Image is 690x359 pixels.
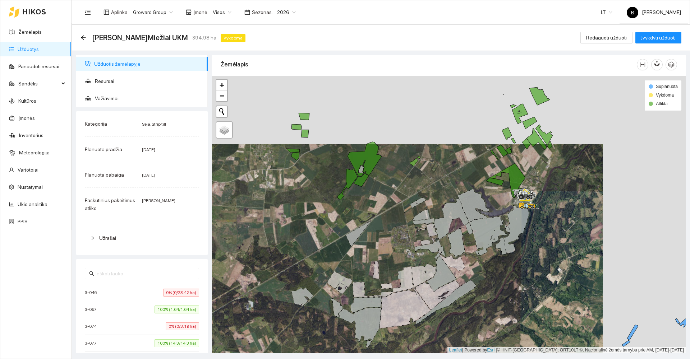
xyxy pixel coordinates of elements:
span: LT [601,7,612,18]
div: Žemėlapis [221,54,637,75]
a: Esri [487,348,495,353]
a: Užduotys [18,46,39,52]
span: Vykdoma [221,34,245,42]
span: 3-074 [85,323,100,330]
span: Atlikta [656,101,668,106]
span: Planuota pradžia [85,146,122,152]
a: Ūkio analitika [18,201,47,207]
span: 3-046 [85,289,100,296]
span: Suplanuota [656,84,678,89]
a: Layers [216,122,232,138]
a: Įmonės [18,115,35,121]
span: [DATE] [142,147,155,152]
span: menu-fold [84,9,91,15]
span: [DATE] [142,173,155,178]
span: [PERSON_NAME] [627,9,681,15]
span: [PERSON_NAME] [142,198,175,203]
span: 0% (0/3.19 ha) [166,322,199,330]
span: Redaguoti užduotį [586,34,627,42]
a: Leaflet [449,348,462,353]
a: Inventorius [19,132,43,138]
a: Žemėlapis [18,29,42,35]
span: right [91,236,95,240]
span: Vykdoma [656,93,674,98]
span: Važiavimai [95,91,202,106]
button: Initiate a new search [216,106,227,117]
span: Aplinka : [111,8,129,16]
span: Įmonė : [193,8,208,16]
button: menu-fold [80,5,95,19]
a: Panaudoti resursai [18,64,59,69]
span: shop [186,9,192,15]
span: Groward Group [133,7,173,18]
span: Sėja Ž.Miežiai UKM [92,32,188,43]
a: Zoom out [216,90,227,101]
div: Atgal [80,35,86,41]
span: arrow-left [80,35,86,41]
a: Zoom in [216,80,227,90]
span: Kategorija [85,121,107,127]
div: | Powered by © HNIT-[GEOGRAPHIC_DATA]; ORT10LT ©, Nacionalinė žemės tarnyba prie AM, [DATE]-[DATE] [447,347,686,353]
span: Planuota pabaiga [85,172,124,178]
span: 0% (0/23.42 ha) [163,289,199,297]
span: Sezonas : [252,8,273,16]
button: Redaguoti užduotį [580,32,632,43]
span: 2026 [277,7,296,18]
span: Sėja. Strip till [142,122,166,127]
span: Resursai [95,74,202,88]
span: | [496,348,497,353]
span: Užduotis žemėlapyje [94,57,202,71]
span: calendar [244,9,250,15]
span: column-width [637,62,648,67]
span: + [220,80,224,89]
span: Visos [213,7,231,18]
div: Užrašai [85,230,199,246]
a: Redaguoti užduotį [580,35,632,41]
button: column-width [637,59,648,70]
a: PPIS [18,219,28,224]
span: 100% (1.64/1.64 ha) [155,306,199,313]
a: Kultūros [18,98,36,104]
span: 3-067 [85,306,100,313]
button: Įvykdyti užduotį [635,32,681,43]
span: search [89,271,94,276]
a: Nustatymai [18,184,43,190]
span: layout [103,9,109,15]
span: 3-077 [85,340,100,347]
span: − [220,91,224,100]
input: Ieškoti lauko [96,270,195,278]
span: Užrašai [99,235,116,241]
span: 100% (14.3/14.3 ha) [155,339,199,347]
span: Paskutinius pakeitimus atliko [85,197,135,211]
span: Įvykdyti užduotį [641,34,676,42]
span: Sandėlis [18,76,59,91]
span: 394.98 ha [192,34,216,42]
span: B [631,7,634,18]
a: Meteorologija [19,150,50,155]
a: Vartotojai [18,167,38,173]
